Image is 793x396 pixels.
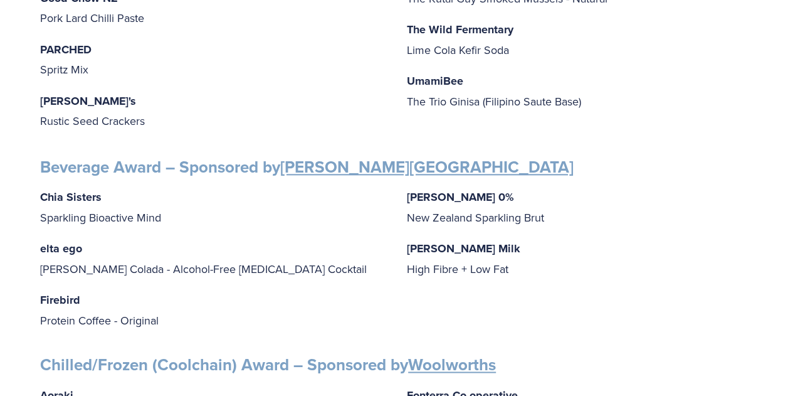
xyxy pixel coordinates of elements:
p: The Trio Ginisa (Filipino Saute Base) [407,71,754,111]
strong: [PERSON_NAME] 0% [407,189,514,205]
p: New Zealand Sparkling Brut [407,187,754,227]
a: [PERSON_NAME][GEOGRAPHIC_DATA] [280,155,574,179]
p: Rustic Seed Crackers [40,91,387,131]
a: Woolworths [408,353,496,377]
strong: [PERSON_NAME] Milk [407,240,520,257]
p: High Fibre + Low Fat [407,238,754,279]
strong: Chilled/Frozen (Coolchain) Award – Sponsored by [40,353,496,377]
strong: PARCHED [40,41,92,58]
strong: UmamiBee [407,73,463,89]
p: Sparkling Bioactive Mind [40,187,387,227]
strong: elta ego [40,240,82,257]
p: Spritz Mix [40,40,387,80]
strong: Beverage Award – Sponsored by [40,155,574,179]
p: Protein Coffee - Original [40,290,387,330]
strong: [PERSON_NAME]'s [40,93,136,109]
p: Lime Cola Kefir Soda [407,19,754,60]
strong: Chia Sisters [40,189,102,205]
p: [PERSON_NAME] Colada - Alcohol-Free [MEDICAL_DATA] Cocktail [40,238,387,279]
strong: Firebird [40,292,80,308]
strong: The Wild Fermentary [407,21,513,38]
